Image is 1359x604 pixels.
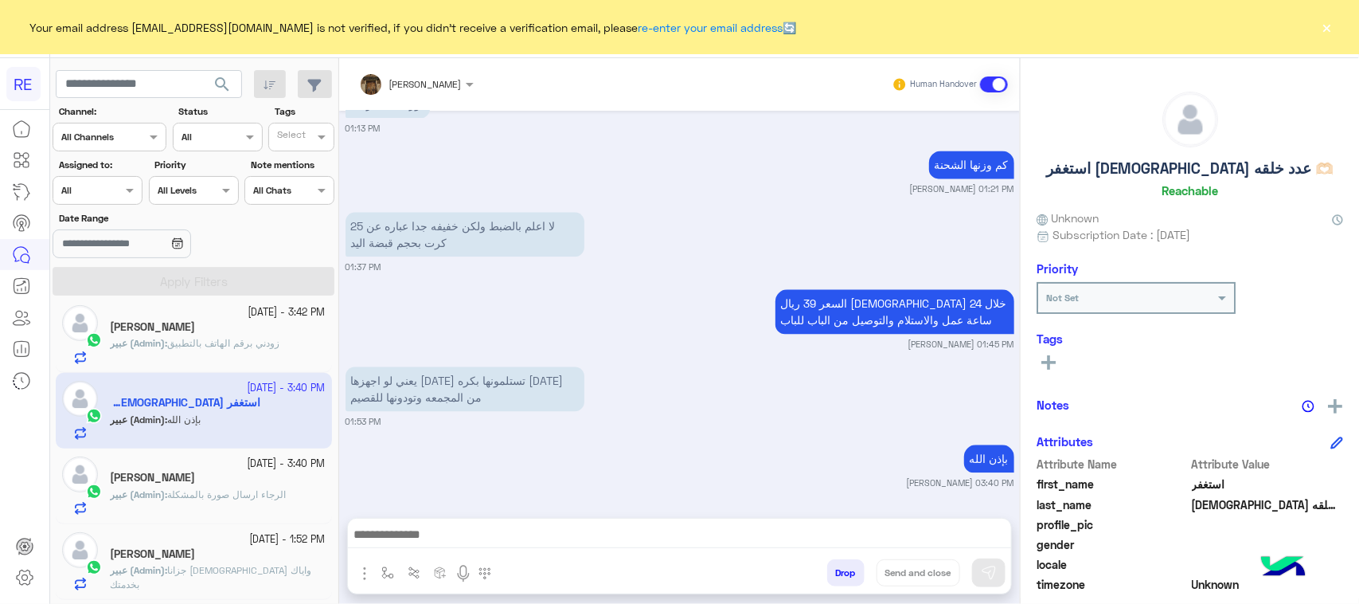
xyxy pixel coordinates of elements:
[110,564,165,576] span: عبير (Admin)
[877,559,960,586] button: Send and close
[1162,183,1218,198] h6: Reachable
[59,104,165,119] label: Channel:
[62,305,98,341] img: defaultAdmin.png
[346,415,381,428] small: 01:53 PM
[1192,536,1344,553] span: null
[1037,398,1069,412] h6: Notes
[1037,576,1189,593] span: timezone
[1192,476,1344,492] span: استغفر
[775,289,1014,334] p: 19/9/2025, 1:45 PM
[1037,210,1099,226] span: Unknown
[1163,92,1217,147] img: defaultAdmin.png
[110,564,311,590] span: جزانا الله واياك بخدمتك
[86,484,102,500] img: WhatsApp
[110,337,165,349] span: عبير (Admin)
[638,21,783,34] a: re-enter your email address
[110,337,167,349] b: :
[1319,19,1335,35] button: ×
[908,338,1014,351] small: [PERSON_NAME] 01:45 PM
[213,75,232,94] span: search
[1192,556,1344,573] span: null
[178,104,260,119] label: Status
[910,182,1014,195] small: [PERSON_NAME] 01:21 PM
[355,564,374,583] img: send attachment
[167,337,279,349] span: زودني برقم الهاتف بالتطبيق
[346,212,584,257] p: 19/9/2025, 1:37 PM
[1302,400,1314,413] img: notes
[154,158,236,172] label: Priority
[110,471,195,484] h5: ابو انس
[110,320,195,334] h5: Saad Alghamdi
[346,122,381,135] small: 01:13 PM
[1328,399,1342,414] img: add
[167,488,286,500] span: الرجاء ارسال صورة بالمشكلة
[346,367,584,411] p: 19/9/2025, 1:53 PM
[62,457,98,492] img: defaultAdmin.png
[86,332,102,348] img: WhatsApp
[250,532,326,547] small: [DATE] - 1:52 PM
[964,445,1014,473] p: 19/9/2025, 3:40 PM
[454,564,473,583] img: send voice note
[907,477,1014,489] small: [PERSON_NAME] 03:40 PM
[434,567,447,579] img: create order
[1037,476,1189,492] span: first_name
[1037,261,1078,276] h6: Priority
[248,457,326,472] small: [DATE] - 3:40 PM
[110,547,195,561] h5: ابو إبراهيم
[389,78,462,90] span: [PERSON_NAME]
[53,267,334,296] button: Apply Filters
[478,567,491,580] img: make a call
[275,127,306,146] div: Select
[910,78,977,91] small: Human Handover
[1037,556,1189,573] span: locale
[428,559,454,586] button: create order
[1192,576,1344,593] span: Unknown
[375,559,401,586] button: select flow
[1037,536,1189,553] span: gender
[110,564,167,576] b: :
[346,261,381,273] small: 01:37 PM
[1192,496,1344,513] span: الله عدد خلقه 🫶🏻
[408,567,420,579] img: Trigger scenario
[59,158,141,172] label: Assigned to:
[110,488,165,500] span: عبير (Admin)
[251,158,333,172] label: Note mentions
[1256,540,1311,596] img: hulul-logo.png
[203,70,242,104] button: search
[62,532,98,568] img: defaultAdmin.png
[1037,331,1343,346] h6: Tags
[1037,456,1189,473] span: Attribute Name
[1046,292,1079,304] b: Not Set
[110,488,167,500] b: :
[981,565,997,581] img: send message
[59,211,237,226] label: Date Range
[1046,159,1334,178] h5: استغفر [DEMOGRAPHIC_DATA] عدد خلقه 🫶🏻
[1037,516,1189,533] span: profile_pic
[1052,226,1190,243] span: Subscription Date : [DATE]
[1037,496,1189,513] span: last_name
[827,559,865,586] button: Drop
[401,559,428,586] button: Trigger scenario
[248,305,326,320] small: [DATE] - 3:42 PM
[929,151,1014,178] p: 19/9/2025, 1:21 PM
[381,567,394,579] img: select flow
[275,104,333,119] label: Tags
[6,67,41,101] div: RE
[86,559,102,575] img: WhatsApp
[30,19,797,36] span: Your email address [EMAIL_ADDRESS][DOMAIN_NAME] is not verified, if you didn't receive a verifica...
[1037,434,1093,449] h6: Attributes
[1192,456,1344,473] span: Attribute Value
